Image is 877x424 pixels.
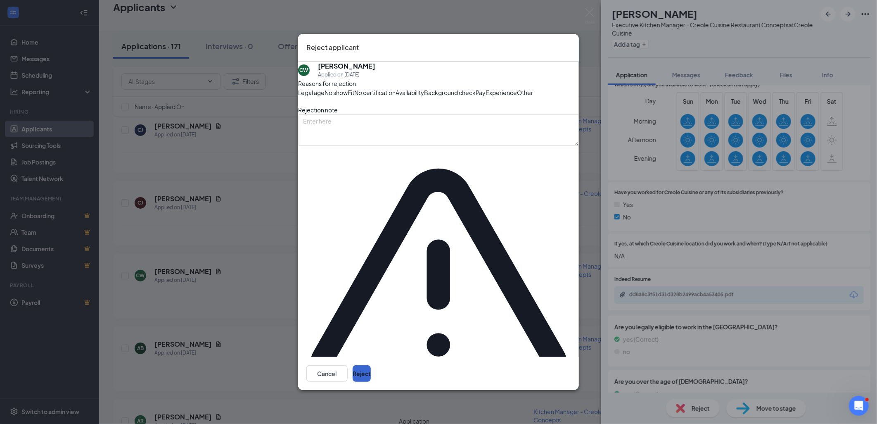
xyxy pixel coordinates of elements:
[348,88,354,97] span: Fit
[306,42,359,53] h3: Reject applicant
[354,88,396,97] span: No certification
[306,365,348,382] button: Cancel
[298,80,356,87] span: Reasons for rejection
[298,88,325,97] span: Legal age
[298,106,338,114] span: Rejection note
[325,88,348,97] span: No show
[517,88,533,97] span: Other
[849,396,869,416] iframe: Intercom live chat
[424,88,476,97] span: Background check
[318,62,375,71] h5: [PERSON_NAME]
[476,88,486,97] span: Pay
[300,67,308,74] div: CW
[396,88,424,97] span: Availability
[318,71,375,79] div: Applied on [DATE]
[353,365,371,382] button: Reject
[486,88,517,97] span: Experience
